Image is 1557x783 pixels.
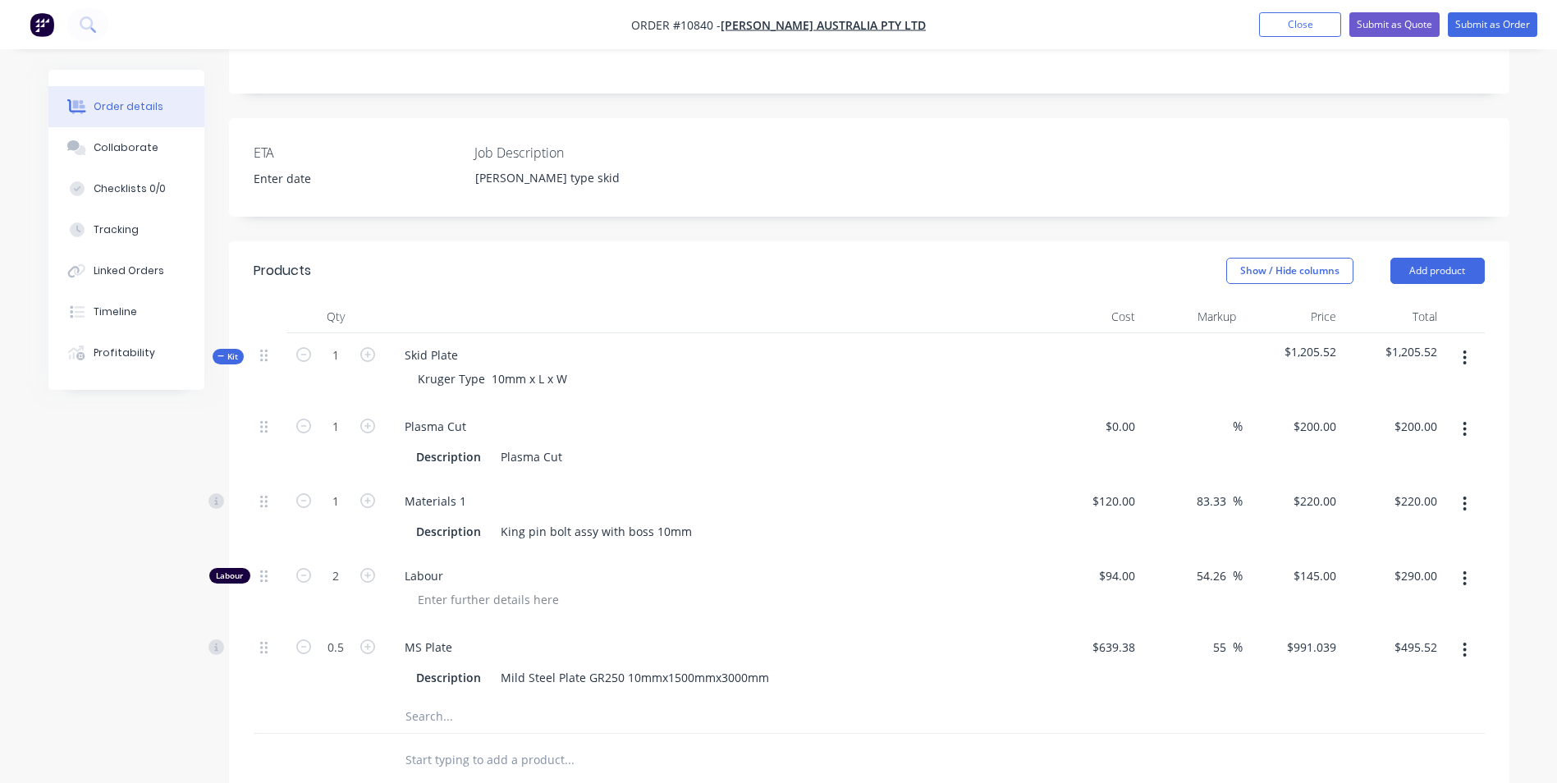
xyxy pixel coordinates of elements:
[48,209,204,250] button: Tracking
[494,520,698,543] div: King pin bolt assy with boss 10mm
[405,700,733,733] input: Search...
[721,17,926,33] a: [PERSON_NAME] Australia Pty Ltd
[1343,300,1444,333] div: Total
[30,12,54,37] img: Factory
[405,367,580,391] div: Kruger Type 10mm x L x W
[286,300,385,333] div: Qty
[410,445,488,469] div: Description
[1226,258,1353,284] button: Show / Hide columns
[242,167,446,191] input: Enter date
[254,143,459,163] label: ETA
[94,140,158,155] div: Collaborate
[94,181,166,196] div: Checklists 0/0
[48,168,204,209] button: Checklists 0/0
[94,304,137,319] div: Timeline
[254,261,311,281] div: Products
[1243,300,1344,333] div: Price
[1349,343,1437,360] span: $1,205.52
[48,291,204,332] button: Timeline
[213,349,244,364] button: Kit
[410,666,488,689] div: Description
[1233,492,1243,511] span: %
[392,414,479,438] div: Plasma Cut
[48,86,204,127] button: Order details
[1349,12,1440,37] button: Submit as Quote
[392,489,479,513] div: Materials 1
[218,350,239,363] span: Kit
[209,568,250,584] div: Labour
[1390,258,1485,284] button: Add product
[48,250,204,291] button: Linked Orders
[1249,343,1337,360] span: $1,205.52
[1233,638,1243,657] span: %
[94,346,155,360] div: Profitability
[94,263,164,278] div: Linked Orders
[631,17,721,33] span: Order #10840 -
[1233,417,1243,436] span: %
[405,567,1035,584] span: Labour
[94,222,139,237] div: Tracking
[410,520,488,543] div: Description
[1042,300,1143,333] div: Cost
[494,666,776,689] div: Mild Steel Plate GR250 10mmx1500mmx3000mm
[1142,300,1243,333] div: Markup
[48,127,204,168] button: Collaborate
[405,744,733,776] input: Start typing to add a product...
[1259,12,1341,37] button: Close
[1448,12,1537,37] button: Submit as Order
[1233,566,1243,585] span: %
[392,343,471,367] div: Skid Plate
[474,143,680,163] label: Job Description
[494,445,569,469] div: Plasma Cut
[94,99,163,114] div: Order details
[48,332,204,373] button: Profitability
[392,635,465,659] div: MS Plate
[462,166,667,190] div: [PERSON_NAME] type skid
